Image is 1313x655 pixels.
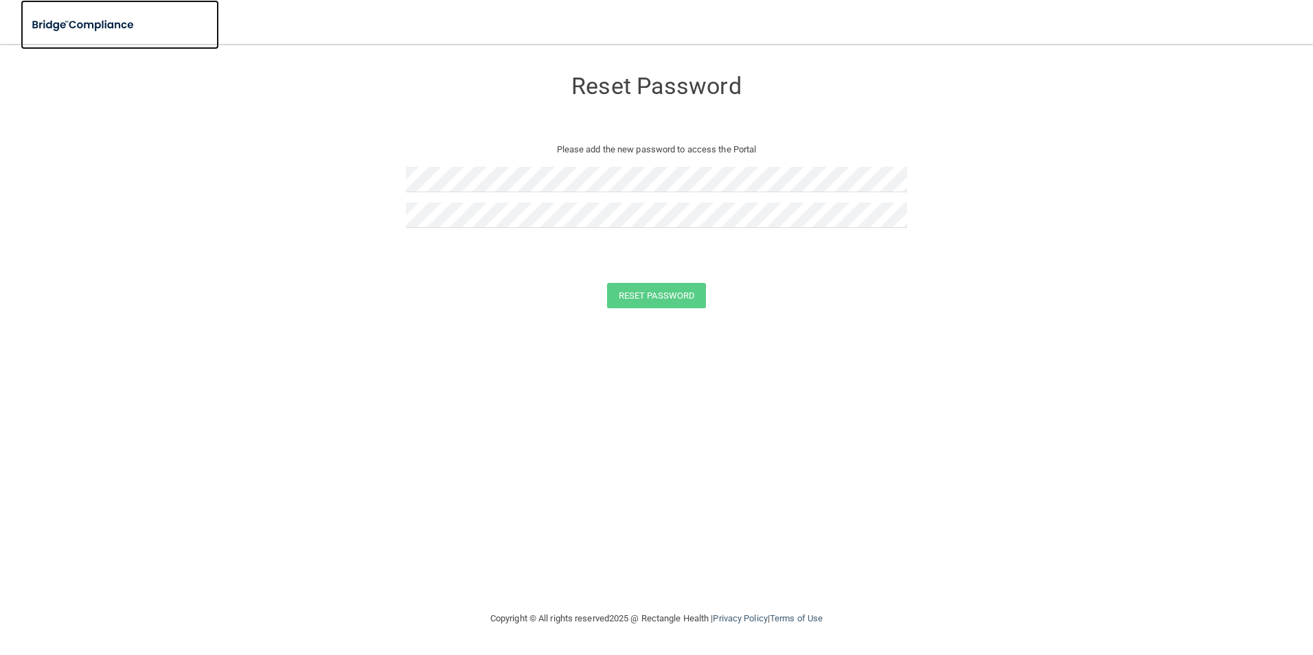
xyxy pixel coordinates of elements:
a: Terms of Use [770,613,823,623]
img: bridge_compliance_login_screen.278c3ca4.svg [21,11,147,39]
div: Copyright © All rights reserved 2025 @ Rectangle Health | | [406,597,907,641]
h3: Reset Password [406,73,907,99]
p: Please add the new password to access the Portal [416,141,897,158]
button: Reset Password [607,283,706,308]
iframe: Drift Widget Chat Controller [1244,560,1297,612]
a: Privacy Policy [713,613,767,623]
